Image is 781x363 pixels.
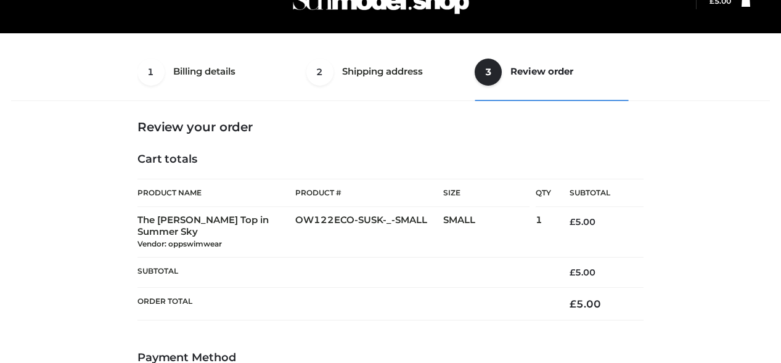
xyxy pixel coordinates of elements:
th: Subtotal [137,257,551,287]
td: OW122ECO-SUSK-_-SMALL [295,207,443,257]
span: £ [570,267,575,278]
th: Subtotal [551,179,644,207]
span: £ [570,298,576,310]
th: Qty [536,179,551,207]
th: Product # [295,179,443,207]
span: £ [570,216,575,227]
h4: Cart totals [137,153,644,166]
th: Order Total [137,287,551,320]
bdi: 5.00 [570,298,601,310]
td: SMALL [443,207,536,257]
td: The [PERSON_NAME] Top in Summer Sky [137,207,295,257]
td: 1 [536,207,551,257]
h3: Review your order [137,120,644,134]
th: Size [443,179,530,207]
bdi: 5.00 [570,267,595,278]
small: Vendor: oppswimwear [137,239,222,248]
bdi: 5.00 [570,216,595,227]
th: Product Name [137,179,295,207]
